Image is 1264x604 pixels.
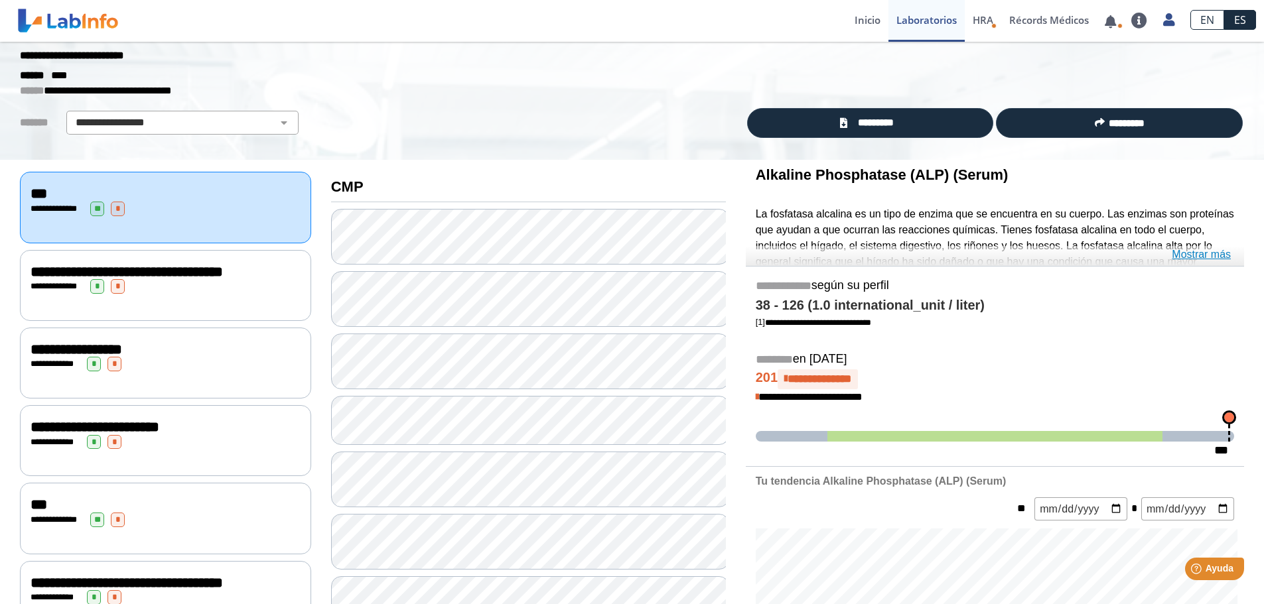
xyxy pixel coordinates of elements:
[756,206,1234,286] p: La fosfatasa alcalina es un tipo de enzima que se encuentra en su cuerpo. Las enzimas son proteín...
[756,369,1234,389] h4: 201
[1146,552,1249,589] iframe: Help widget launcher
[756,298,1234,314] h4: 38 - 126 (1.0 international_unit / liter)
[1224,10,1256,30] a: ES
[756,278,1234,294] h5: según su perfil
[1034,497,1127,520] input: mm/dd/yyyy
[756,352,1234,367] h5: en [DATE]
[1172,247,1231,263] a: Mostrar más
[331,178,364,195] b: CMP
[756,475,1007,487] b: Tu tendencia Alkaline Phosphatase (ALP) (Serum)
[756,166,1009,183] b: Alkaline Phosphatase (ALP) (Serum)
[973,13,993,27] span: HRA
[1190,10,1224,30] a: EN
[1141,497,1234,520] input: mm/dd/yyyy
[756,317,871,327] a: [1]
